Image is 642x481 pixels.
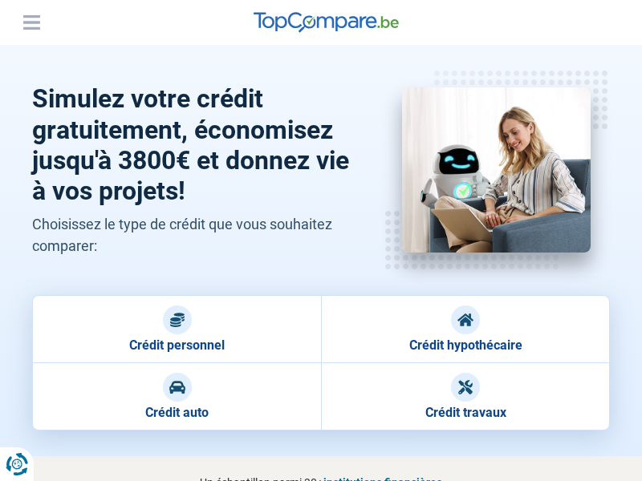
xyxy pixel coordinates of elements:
img: Crédit hypothécaire [457,312,473,328]
a: Crédit travaux Crédit travaux [321,362,610,430]
button: Menu [19,10,43,34]
img: Crédit personnel [169,312,185,328]
img: Crédit travaux [457,379,473,395]
a: Crédit personnel Crédit personnel [32,295,321,362]
h1: Simulez votre crédit gratuitement, économisez jusqu'à 3800€ et donnez vie à vos projets! [32,83,360,207]
a: Crédit hypothécaire Crédit hypothécaire [321,295,610,362]
img: TopCompare [254,12,399,33]
a: Crédit auto Crédit auto [32,362,321,430]
p: Choisissez le type de crédit que vous souhaitez comparer: [32,213,360,257]
img: crédit consommation [402,87,591,253]
img: Crédit auto [169,379,185,395]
